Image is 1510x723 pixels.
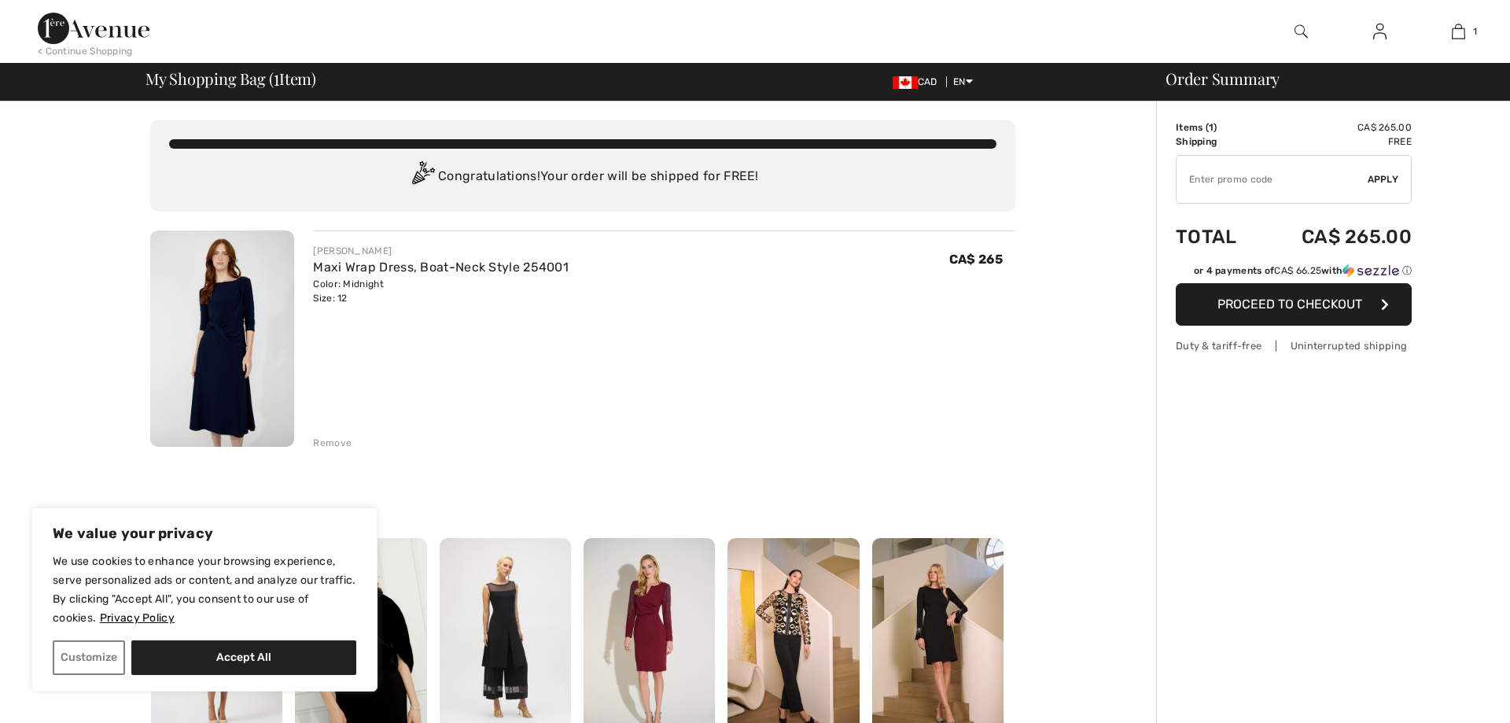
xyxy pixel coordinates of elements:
[1176,135,1260,149] td: Shipping
[313,244,569,258] div: [PERSON_NAME]
[274,67,279,87] span: 1
[1260,120,1412,135] td: CA$ 265.00
[313,436,352,450] div: Remove
[38,44,133,58] div: < Continue Shopping
[1274,265,1321,276] span: CA$ 66.25
[53,640,125,675] button: Customize
[1177,156,1368,203] input: Promo code
[99,610,175,625] a: Privacy Policy
[1147,71,1501,87] div: Order Summary
[150,507,1015,526] h2: Shoppers also bought
[1176,120,1260,135] td: Items ( )
[949,252,1003,267] span: CA$ 265
[893,76,918,89] img: Canadian Dollar
[1260,135,1412,149] td: Free
[131,640,356,675] button: Accept All
[1209,122,1214,133] span: 1
[407,161,438,193] img: Congratulation2.svg
[1473,24,1477,39] span: 1
[1295,22,1308,41] img: search the website
[169,161,996,193] div: Congratulations! Your order will be shipped for FREE!
[1176,283,1412,326] button: Proceed to Checkout
[1361,22,1399,42] a: Sign In
[31,507,377,692] div: We value your privacy
[1342,264,1399,278] img: Sezzle
[1176,264,1412,283] div: or 4 payments ofCA$ 66.25withSezzle Click to learn more about Sezzle
[1217,297,1362,312] span: Proceed to Checkout
[1176,210,1260,264] td: Total
[53,552,356,628] p: We use cookies to enhance your browsing experience, serve personalized ads or content, and analyz...
[1420,22,1497,41] a: 1
[1260,210,1412,264] td: CA$ 265.00
[1194,264,1412,278] div: or 4 payments of with
[313,277,569,305] div: Color: Midnight Size: 12
[53,524,356,543] p: We value your privacy
[38,13,149,44] img: 1ère Avenue
[313,260,569,275] a: Maxi Wrap Dress, Boat-Neck Style 254001
[1368,172,1399,186] span: Apply
[893,76,944,87] span: CAD
[1452,22,1465,41] img: My Bag
[1373,22,1387,41] img: My Info
[150,231,294,447] img: Maxi Wrap Dress, Boat-Neck Style 254001
[145,71,316,87] span: My Shopping Bag ( Item)
[953,76,973,87] span: EN
[1176,338,1412,353] div: Duty & tariff-free | Uninterrupted shipping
